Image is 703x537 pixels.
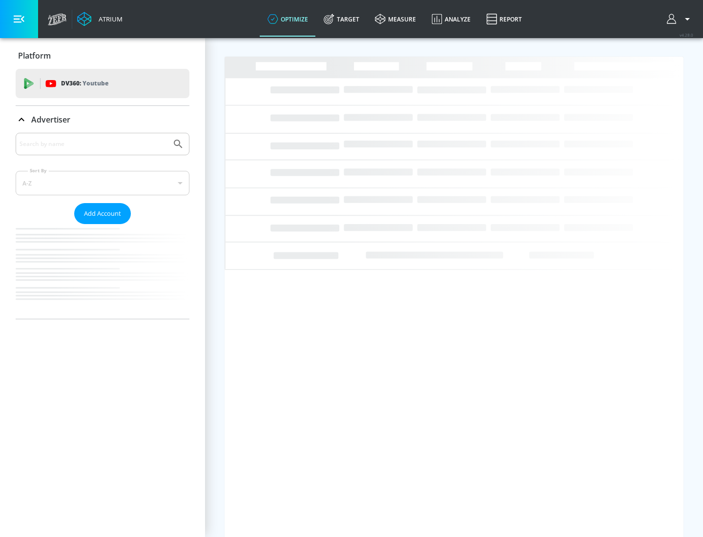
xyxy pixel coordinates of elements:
[95,15,123,23] div: Atrium
[20,138,167,150] input: Search by name
[16,171,189,195] div: A-Z
[16,224,189,319] nav: list of Advertiser
[28,167,49,174] label: Sort By
[77,12,123,26] a: Atrium
[74,203,131,224] button: Add Account
[18,50,51,61] p: Platform
[61,78,108,89] p: DV360:
[367,1,424,37] a: measure
[16,69,189,98] div: DV360: Youtube
[424,1,478,37] a: Analyze
[31,114,70,125] p: Advertiser
[680,32,693,38] span: v 4.28.0
[16,133,189,319] div: Advertiser
[16,106,189,133] div: Advertiser
[16,42,189,69] div: Platform
[260,1,316,37] a: optimize
[84,208,121,219] span: Add Account
[478,1,530,37] a: Report
[83,78,108,88] p: Youtube
[316,1,367,37] a: Target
